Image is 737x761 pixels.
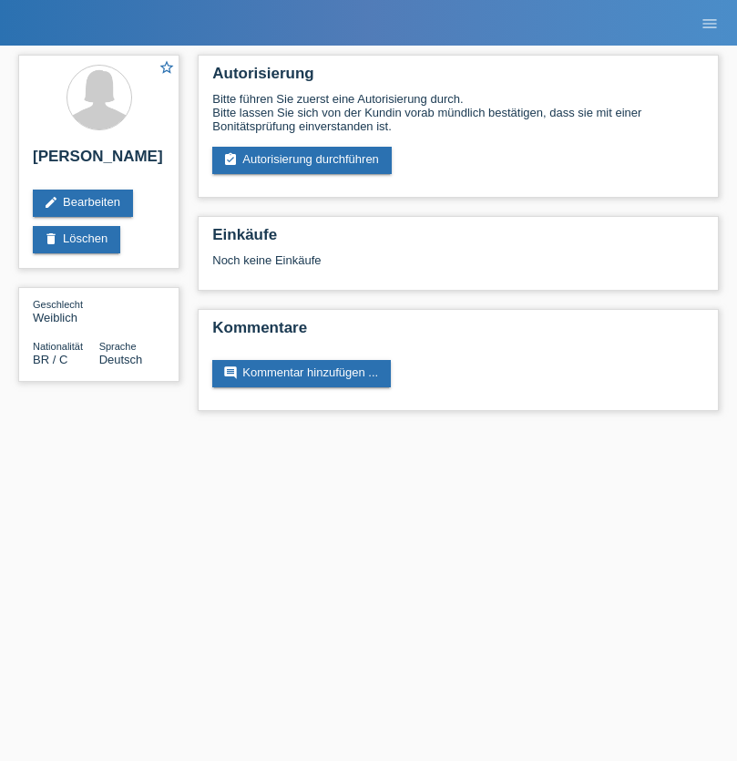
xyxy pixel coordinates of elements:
[159,59,175,78] a: star_border
[44,195,58,210] i: edit
[159,59,175,76] i: star_border
[212,65,704,92] h2: Autorisierung
[33,299,83,310] span: Geschlecht
[212,147,392,174] a: assignment_turned_inAutorisierung durchführen
[212,319,704,346] h2: Kommentare
[33,353,67,366] span: Brasilien / C / 18.11.2020
[223,365,238,380] i: comment
[99,353,143,366] span: Deutsch
[691,17,728,28] a: menu
[212,226,704,253] h2: Einkäufe
[33,226,120,253] a: deleteLöschen
[212,253,704,281] div: Noch keine Einkäufe
[33,297,99,324] div: Weiblich
[212,360,391,387] a: commentKommentar hinzufügen ...
[44,231,58,246] i: delete
[33,190,133,217] a: editBearbeiten
[33,148,165,175] h2: [PERSON_NAME]
[212,92,704,133] div: Bitte führen Sie zuerst eine Autorisierung durch. Bitte lassen Sie sich von der Kundin vorab münd...
[99,341,137,352] span: Sprache
[701,15,719,33] i: menu
[223,152,238,167] i: assignment_turned_in
[33,341,83,352] span: Nationalität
